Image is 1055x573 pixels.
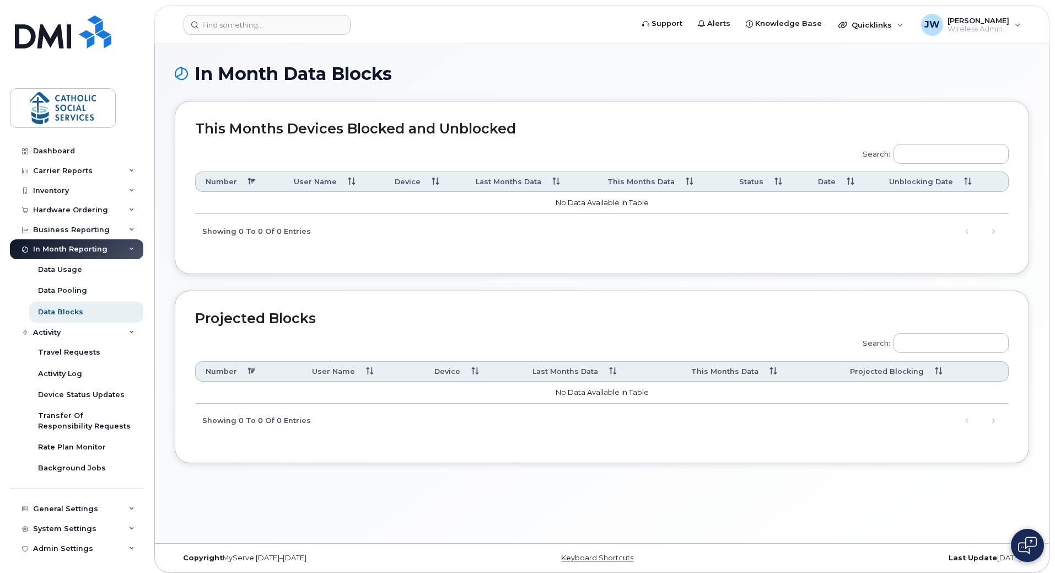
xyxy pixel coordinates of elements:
img: Open chat [1018,537,1037,554]
td: No data available in table [195,192,1009,214]
a: Previous [959,413,975,429]
th: Status: activate to sort column ascending [729,172,808,192]
th: Device: activate to sort column ascending [424,361,522,382]
a: Keyboard Shortcuts [561,554,633,562]
input: Search: [893,333,1009,353]
a: Next [985,413,1002,429]
td: No data available in table [195,382,1009,404]
strong: Last Update [949,554,997,562]
label: Search: [855,137,1009,168]
label: Search: [855,326,1009,357]
h2: This Months Devices Blocked and Unblocked [195,121,1009,137]
input: Search: [893,144,1009,164]
th: Last Months Data: activate to sort column ascending [466,172,598,192]
th: Date: activate to sort column ascending [808,172,880,192]
div: MyServe [DATE]–[DATE] [175,554,460,563]
th: Last Months Data: activate to sort column ascending [523,361,682,382]
th: Unblocking Date: activate to sort column ascending [879,172,1009,192]
div: [DATE] [744,554,1029,563]
th: User Name: activate to sort column ascending [302,361,424,382]
strong: Copyright [183,554,223,562]
th: This Months Data: activate to sort column ascending [681,361,840,382]
th: Number: activate to sort column descending [195,172,284,192]
h1: In Month Data Blocks [175,64,1029,83]
div: Showing 0 to 0 of 0 entries [195,411,311,430]
th: Projected Blocking: activate to sort column ascending [840,361,1009,382]
div: Showing 0 to 0 of 0 entries [195,221,311,240]
h2: Projected Blocks [195,311,1009,326]
a: Previous [959,223,975,239]
th: Device: activate to sort column ascending [385,172,466,192]
th: User Name: activate to sort column ascending [284,172,385,192]
th: Number: activate to sort column descending [195,361,302,382]
th: This Months Data: activate to sort column ascending [598,172,729,192]
a: Next [985,223,1002,239]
